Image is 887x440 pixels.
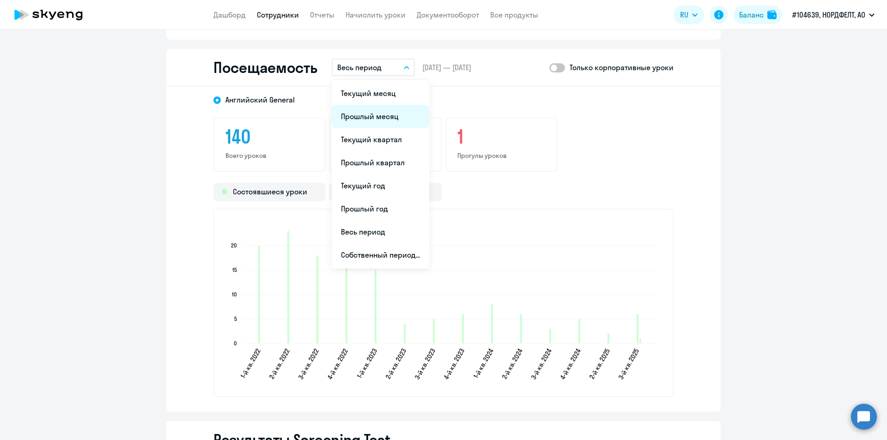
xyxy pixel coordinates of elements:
[375,270,377,343] path: 2023-03-30T21:00:00.000Z Состоявшиеся уроки 15
[310,10,334,19] a: Отчеты
[457,126,546,148] h3: 1
[232,291,237,298] text: 10
[570,62,674,73] p: Только корпоративные уроки
[578,319,580,343] path: 2024-11-22T21:00:00.000Z Состоявшиеся уроки 5
[417,10,479,19] a: Документооборот
[225,126,314,148] h3: 140
[239,347,262,380] text: 1-й кв. 2022
[332,80,429,268] ul: RU
[234,315,237,322] text: 5
[674,6,704,24] button: RU
[287,231,289,344] path: 2022-06-28T21:00:00.000Z Состоявшиеся уроки 23
[549,329,551,343] path: 2024-09-20T21:00:00.000Z Состоявшиеся уроки 3
[258,246,260,343] path: 2022-03-30T21:00:00.000Z Состоявшиеся уроки 20
[296,347,321,381] text: 3-й кв. 2022
[329,183,442,201] div: Прогулы
[267,347,292,380] text: 2-й кв. 2022
[257,10,299,19] a: Сотрудники
[739,9,764,20] div: Баланс
[520,314,522,344] path: 2024-06-07T21:00:00.000Z Состоявшиеся уроки 6
[225,95,295,105] span: Английский General
[616,347,641,381] text: 3-й кв. 2025
[325,347,350,381] text: 4-й кв. 2022
[225,151,314,160] p: Всего уроков
[457,151,546,160] p: Прогулы уроков
[639,338,641,343] path: 2025-08-02T21:00:00.000Z Прогулы 1
[433,319,435,343] path: 2023-09-22T21:00:00.000Z Состоявшиеся уроки 5
[231,242,237,249] text: 20
[346,256,347,344] path: 2022-12-21T21:00:00.000Z Состоявшиеся уроки 18
[234,340,237,347] text: 0
[788,4,879,26] button: #104639, НОРДФЕЛТ, АО
[734,6,782,24] button: Балансbalance
[529,347,553,381] text: 3-й кв. 2024
[767,10,777,19] img: balance
[588,347,612,380] text: 2-й кв. 2025
[213,58,317,77] h2: Посещаемость
[213,183,326,201] div: Состоявшиеся уроки
[558,347,583,381] text: 4-й кв. 2024
[232,266,237,273] text: 15
[442,347,466,381] text: 4-й кв. 2023
[608,334,609,344] path: 2025-06-09T21:00:00.000Z Состоявшиеся уроки 2
[384,347,408,380] text: 2-й кв. 2023
[792,9,865,20] p: #104639, НОРДФЕЛТ, АО
[500,347,524,380] text: 2-й кв. 2024
[413,347,437,381] text: 3-й кв. 2023
[404,324,406,344] path: 2023-05-18T21:00:00.000Z Состоявшиеся уроки 4
[462,314,464,344] path: 2023-12-01T21:00:00.000Z Состоявшиеся уроки 6
[491,304,493,343] path: 2024-03-22T21:00:00.000Z Состоявшиеся уроки 8
[490,10,538,19] a: Все продукты
[422,62,471,72] span: [DATE] — [DATE]
[337,62,382,73] p: Весь период
[355,347,379,380] text: 1-й кв. 2023
[346,10,406,19] a: Начислить уроки
[213,10,246,19] a: Дашборд
[332,59,415,76] button: Весь период
[316,256,318,344] path: 2022-09-28T21:00:00.000Z Состоявшиеся уроки 18
[680,9,688,20] span: RU
[472,347,495,380] text: 1-й кв. 2024
[637,314,638,344] path: 2025-08-02T21:00:00.000Z Состоявшиеся уроки 6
